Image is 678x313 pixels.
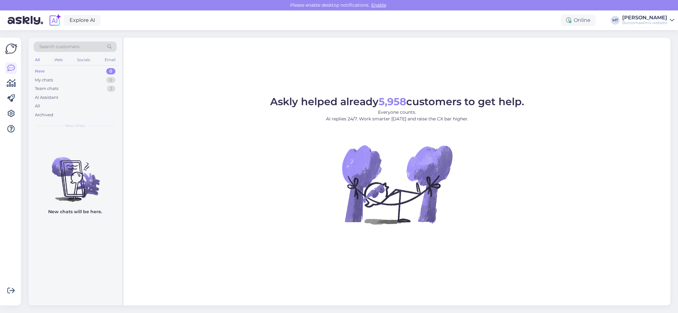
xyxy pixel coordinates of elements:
div: Email [103,56,117,64]
div: AI Assistant [35,94,58,101]
img: No Chat active [340,127,454,241]
p: Everyone counts. AI replies 24/7. Work smarter [DATE] and raise the CX bar higher. [270,109,524,122]
div: Büroomaailm's website [622,20,667,25]
div: Team chats [35,86,58,92]
img: No chats [29,146,122,203]
div: Online [561,15,596,26]
div: 0 [106,77,115,83]
span: Search customers [39,43,80,50]
div: New [35,68,45,74]
b: 5,958 [379,95,406,108]
div: MT [611,16,620,25]
a: Explore AI [64,15,101,26]
span: Askly helped already customers to get help. [270,95,524,108]
div: Archived [35,112,53,118]
span: New chats [65,123,85,129]
div: All [35,103,40,109]
div: Socials [76,56,91,64]
img: explore-ai [48,14,62,27]
div: [PERSON_NAME] [622,15,667,20]
div: 2 [107,86,115,92]
span: Enable [369,2,388,8]
div: Web [53,56,64,64]
div: 0 [106,68,115,74]
div: My chats [35,77,53,83]
a: [PERSON_NAME]Büroomaailm's website [622,15,674,25]
div: All [34,56,41,64]
img: Askly Logo [5,43,17,55]
p: New chats will be here. [48,208,102,215]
